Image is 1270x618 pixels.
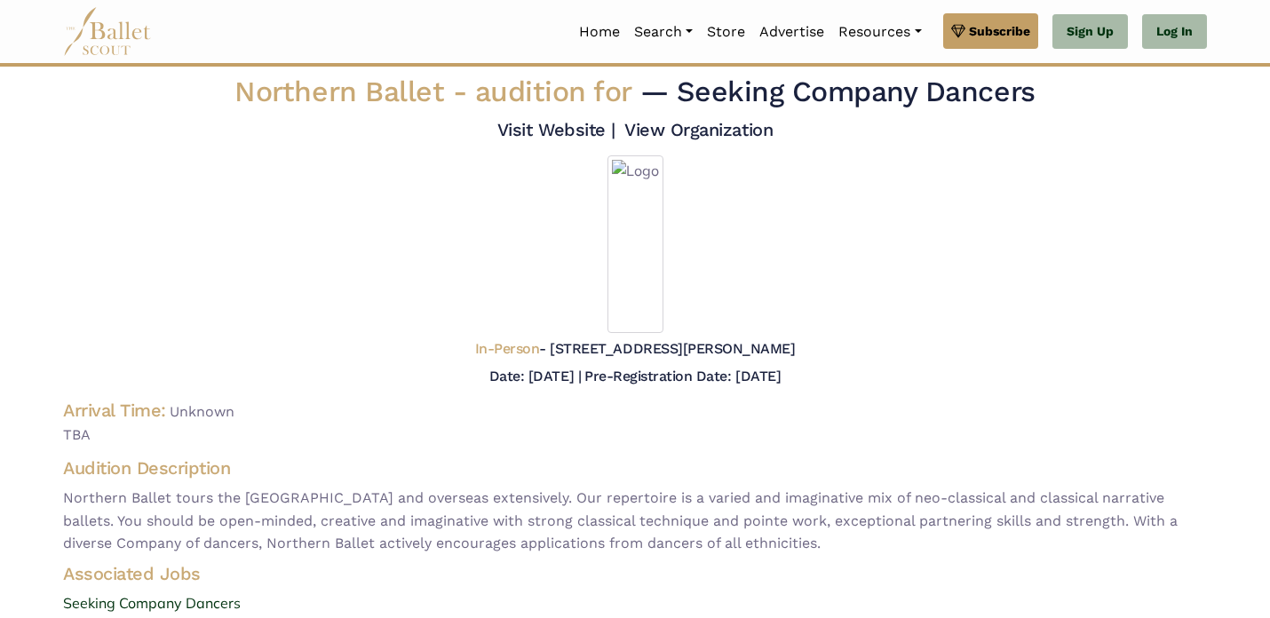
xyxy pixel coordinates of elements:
img: Logo [607,155,663,333]
span: In-Person [475,340,540,357]
h5: Date: [DATE] | [489,368,581,384]
span: Unknown [170,403,234,420]
a: Store [700,13,752,51]
h4: Associated Jobs [49,562,1221,585]
span: Subscribe [969,21,1030,41]
span: Northern Ballet - [234,75,639,108]
a: Subscribe [943,13,1038,49]
h4: Audition Description [63,456,1207,479]
span: — Seeking Company Dancers [640,75,1036,108]
a: Log In [1142,14,1207,50]
a: Visit Website | [497,119,615,140]
a: Advertise [752,13,831,51]
span: TBA [63,424,1207,447]
a: Sign Up [1052,14,1128,50]
h4: Arrival Time: [63,400,166,421]
a: Search [627,13,700,51]
a: Resources [831,13,928,51]
h5: Pre-Registration Date: [DATE] [584,368,781,384]
img: gem.svg [951,21,965,41]
span: audition for [475,75,631,108]
a: Home [572,13,627,51]
a: View Organization [624,119,773,140]
h5: - [STREET_ADDRESS][PERSON_NAME] [475,340,796,359]
a: Seeking Company Dancers [49,592,1221,615]
span: Northern Ballet tours the [GEOGRAPHIC_DATA] and overseas extensively. Our repertoire is a varied ... [63,487,1207,555]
